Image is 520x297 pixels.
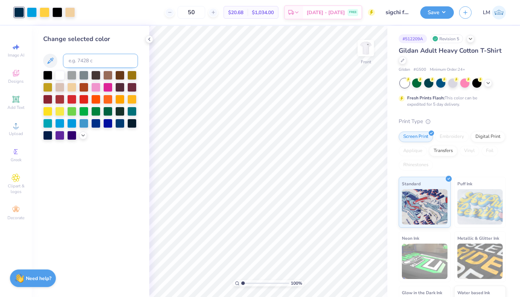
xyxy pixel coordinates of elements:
span: Puff Ink [457,180,472,187]
div: Transfers [429,146,457,156]
span: Add Text [7,105,24,110]
img: Front [359,41,373,55]
span: LM [483,8,490,17]
span: Designs [8,78,24,84]
strong: Fresh Prints Flash: [407,95,445,101]
span: Glow in the Dark Ink [402,289,442,296]
span: Upload [9,131,23,136]
div: # 512209A [399,34,427,43]
div: Front [361,59,371,65]
span: $20.68 [228,9,243,16]
input: Untitled Design [380,5,415,19]
span: [DATE] - [DATE] [307,9,345,16]
span: Image AI [8,52,24,58]
input: – – [178,6,205,19]
div: Revision 5 [431,34,463,43]
span: # G500 [414,67,426,73]
div: Print Type [399,117,506,126]
span: Gildan Adult Heavy Cotton T-Shirt [399,46,502,55]
div: Applique [399,146,427,156]
div: Rhinestones [399,160,433,170]
img: Standard [402,189,447,225]
span: FREE [349,10,357,15]
div: Foil [481,146,498,156]
strong: Need help? [26,275,51,282]
span: Decorate [7,215,24,221]
span: Water based Ink [457,289,490,296]
img: Metallic & Glitter Ink [457,244,503,279]
span: Greek [11,157,22,163]
button: Save [420,6,454,19]
span: Clipart & logos [4,183,28,194]
span: Gildan [399,67,410,73]
span: Metallic & Glitter Ink [457,234,499,242]
span: Minimum Order: 24 + [430,67,465,73]
input: e.g. 7428 c [63,54,138,68]
div: Digital Print [471,132,505,142]
div: Vinyl [460,146,479,156]
img: Neon Ink [402,244,447,279]
img: Puff Ink [457,189,503,225]
div: Change selected color [43,34,138,44]
a: LM [483,6,506,19]
span: 100 % [291,280,302,286]
span: $1,034.00 [252,9,274,16]
span: Neon Ink [402,234,419,242]
span: Standard [402,180,421,187]
div: Screen Print [399,132,433,142]
div: This color can be expedited for 5 day delivery. [407,95,494,107]
div: Embroidery [435,132,469,142]
img: Lauren Mcdougal [492,6,506,19]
